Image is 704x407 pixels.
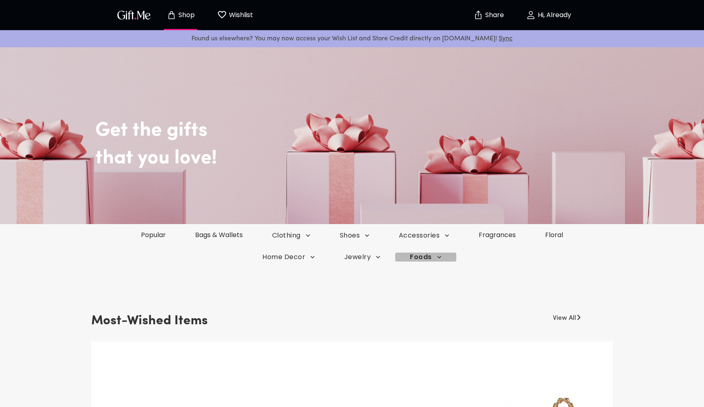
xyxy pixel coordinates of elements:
button: Wishlist page [213,2,257,28]
button: Hi, Already [508,2,589,28]
p: Wishlist [227,10,253,20]
button: Home Decor [248,253,330,262]
a: View All [553,310,576,323]
button: Store page [158,2,203,28]
img: GiftMe Logo [116,9,152,21]
span: Foods [410,253,441,262]
p: Share [483,12,504,19]
span: Jewelry [344,253,381,262]
button: Jewelry [330,253,395,262]
img: secure [473,10,483,20]
a: Fragrances [464,230,530,240]
span: Clothing [272,231,310,240]
button: Shoes [325,231,384,240]
a: Sync [499,35,513,42]
h2: Get the gifts [95,95,645,143]
span: Accessories [399,231,449,240]
button: Accessories [384,231,464,240]
a: Floral [530,230,578,240]
a: Popular [126,230,180,240]
span: Shoes [340,231,370,240]
p: Shop [176,12,195,19]
span: Home Decor [262,253,315,262]
p: Hi, Already [536,12,571,19]
h3: Most-Wished Items [91,310,208,332]
a: Bags & Wallets [180,230,257,240]
button: Foods [395,253,456,262]
button: Clothing [257,231,325,240]
p: Found us elsewhere? You may now access your Wish List and Store Credit directly on [DOMAIN_NAME]! [7,33,697,44]
h2: that you love! [95,147,645,170]
button: Share [474,1,503,29]
button: GiftMe Logo [115,10,153,20]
